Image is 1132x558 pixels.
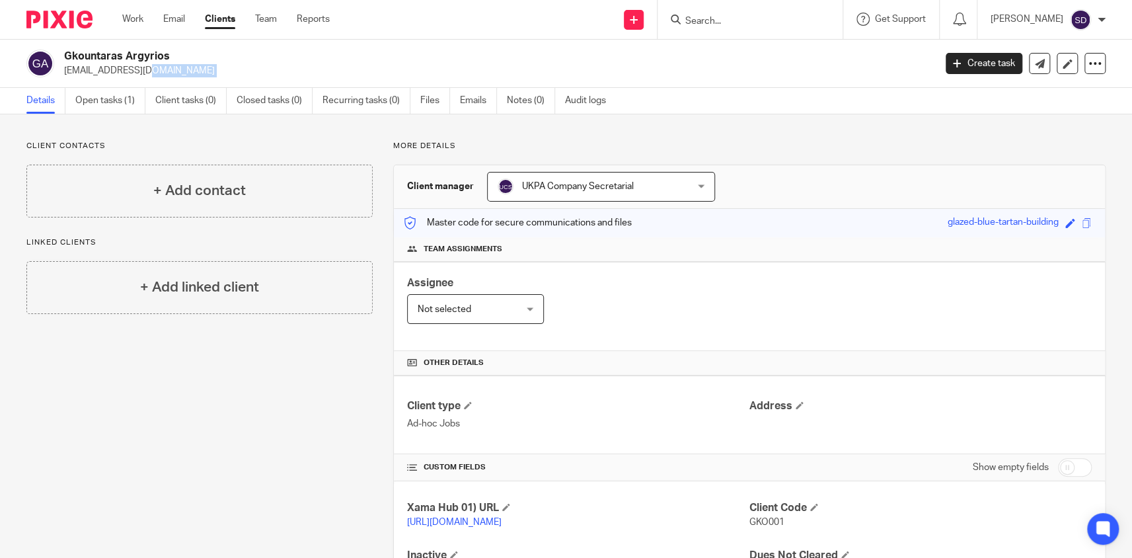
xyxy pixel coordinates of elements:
[26,237,373,248] p: Linked clients
[749,501,1092,515] h4: Client Code
[404,216,632,229] p: Master code for secure communications and files
[1070,9,1091,30] img: svg%3E
[684,16,803,28] input: Search
[393,141,1106,151] p: More details
[973,461,1049,474] label: Show empty fields
[565,88,616,114] a: Audit logs
[205,13,235,26] a: Clients
[424,244,502,255] span: Team assignments
[26,50,54,77] img: svg%3E
[424,358,484,368] span: Other details
[26,11,93,28] img: Pixie
[946,53,1022,74] a: Create task
[875,15,926,24] span: Get Support
[749,399,1092,413] h4: Address
[237,88,313,114] a: Closed tasks (0)
[991,13,1063,26] p: [PERSON_NAME]
[407,180,474,193] h3: Client manager
[407,462,749,473] h4: CUSTOM FIELDS
[255,13,277,26] a: Team
[420,88,450,114] a: Files
[407,417,749,430] p: Ad-hoc Jobs
[407,501,749,515] h4: Xama Hub 01) URL
[418,305,471,314] span: Not selected
[749,518,784,527] span: GKO001
[122,13,143,26] a: Work
[64,64,926,77] p: [EMAIL_ADDRESS][DOMAIN_NAME]
[26,88,65,114] a: Details
[507,88,555,114] a: Notes (0)
[460,88,497,114] a: Emails
[407,518,502,527] a: [URL][DOMAIN_NAME]
[522,182,634,191] span: UKPA Company Secretarial
[140,277,259,298] h4: + Add linked client
[153,180,246,201] h4: + Add contact
[322,88,410,114] a: Recurring tasks (0)
[26,141,373,151] p: Client contacts
[407,278,453,288] span: Assignee
[297,13,330,26] a: Reports
[163,13,185,26] a: Email
[64,50,753,63] h2: Gkountaras Argyrios
[155,88,227,114] a: Client tasks (0)
[407,399,749,413] h4: Client type
[948,216,1059,231] div: glazed-blue-tartan-building
[498,179,513,194] img: svg%3E
[75,88,145,114] a: Open tasks (1)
